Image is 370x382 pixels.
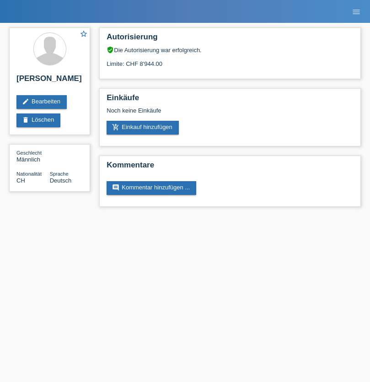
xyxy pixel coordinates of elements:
[16,177,25,184] span: Schweiz
[112,124,119,131] i: add_shopping_cart
[16,74,83,88] h2: [PERSON_NAME]
[80,30,88,38] i: star_border
[352,7,361,16] i: menu
[107,46,354,54] div: Die Autorisierung war erfolgreich.
[50,177,72,184] span: Deutsch
[112,184,119,191] i: comment
[107,181,196,195] a: commentKommentar hinzufügen ...
[107,46,114,54] i: verified_user
[22,98,29,105] i: edit
[107,54,354,67] div: Limite: CHF 8'944.00
[16,95,67,109] a: editBearbeiten
[107,107,354,121] div: Noch keine Einkäufe
[50,171,69,177] span: Sprache
[107,121,179,135] a: add_shopping_cartEinkauf hinzufügen
[107,32,354,46] h2: Autorisierung
[16,149,50,163] div: Männlich
[16,171,42,177] span: Nationalität
[80,30,88,39] a: star_border
[107,161,354,174] h2: Kommentare
[16,113,60,127] a: deleteLöschen
[16,150,42,156] span: Geschlecht
[22,116,29,124] i: delete
[347,9,365,14] a: menu
[107,93,354,107] h2: Einkäufe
